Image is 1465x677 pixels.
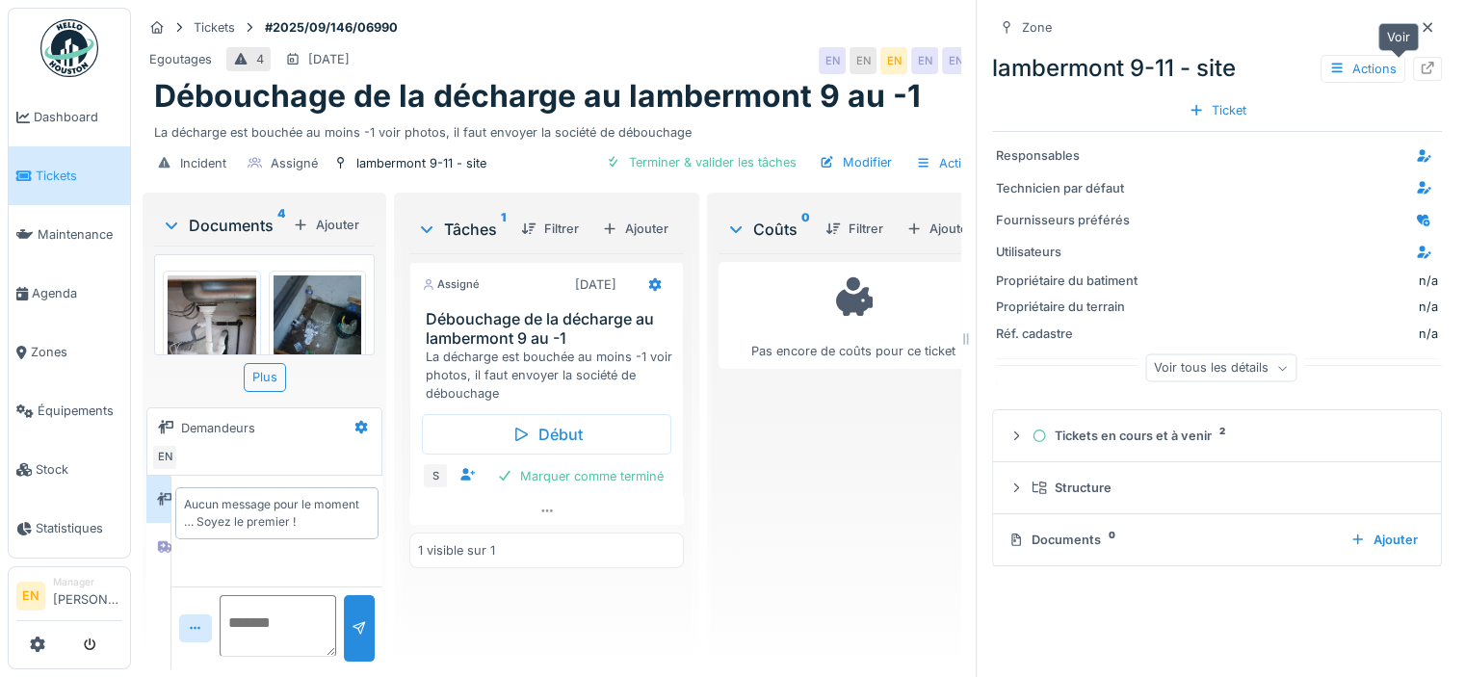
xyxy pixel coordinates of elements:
[594,216,676,242] div: Ajouter
[285,212,367,238] div: Ajouter
[426,348,675,404] div: La décharge est bouchée au moins -1 voir photos, il faut envoyer la société de débouchage
[818,216,891,242] div: Filtrer
[426,310,675,347] h3: Débouchage de la décharge au lambermont 9 au -1
[9,264,130,323] a: Agenda
[9,146,130,205] a: Tickets
[819,47,846,74] div: EN
[1032,427,1418,445] div: Tickets en cours et à venir
[1032,479,1418,497] div: Structure
[417,218,506,241] div: Tâches
[422,462,449,489] div: S
[9,88,130,146] a: Dashboard
[194,18,235,37] div: Tickets
[812,149,900,175] div: Modifier
[32,284,122,302] span: Agenda
[9,323,130,381] a: Zones
[1378,23,1419,51] div: Voir
[1008,531,1335,549] div: Documents
[996,179,1140,197] div: Technicien par défaut
[151,444,178,471] div: EN
[168,275,256,393] img: onidim277btj6wu62kpw7dr22wst
[356,154,486,172] div: lambermont 9-11 - site
[36,167,122,185] span: Tickets
[277,214,285,237] sup: 4
[274,275,362,393] img: 51zo7butoott5xu58h64sd0zlw64
[422,276,480,293] div: Assigné
[36,519,122,537] span: Statistiques
[162,214,285,237] div: Documents
[880,47,907,74] div: EN
[731,271,976,360] div: Pas encore de coûts pour ce ticket
[16,575,122,621] a: EN Manager[PERSON_NAME]
[149,50,212,68] div: Egoutages
[996,272,1140,290] div: Propriétaire du batiment
[907,149,992,177] div: Actions
[53,575,122,589] div: Manager
[1181,97,1254,123] div: Ticket
[34,108,122,126] span: Dashboard
[1001,470,1433,506] summary: Structure
[996,298,1140,316] div: Propriétaire du terrain
[418,541,495,560] div: 1 visible sur 1
[1145,354,1296,382] div: Voir tous les détails
[180,154,226,172] div: Incident
[1148,325,1438,343] div: n/a
[1022,18,1052,37] div: Zone
[1001,418,1433,454] summary: Tickets en cours et à venir2
[598,149,804,175] div: Terminer & valider les tâches
[53,575,122,616] li: [PERSON_NAME]
[36,460,122,479] span: Stock
[996,146,1140,165] div: Responsables
[801,218,810,241] sup: 0
[38,225,122,244] span: Maintenance
[181,419,255,437] div: Demandeurs
[489,463,671,489] div: Marquer comme terminé
[422,414,671,455] div: Début
[308,50,350,68] div: [DATE]
[9,499,130,558] a: Statistiques
[271,154,318,172] div: Assigné
[31,343,122,361] span: Zones
[16,582,45,611] li: EN
[40,19,98,77] img: Badge_color-CXgf-gQk.svg
[38,402,122,420] span: Équipements
[501,218,506,241] sup: 1
[257,18,405,37] strong: #2025/09/146/06990
[256,50,264,68] div: 4
[9,381,130,440] a: Équipements
[513,216,587,242] div: Filtrer
[911,47,938,74] div: EN
[996,325,1140,343] div: Réf. cadastre
[244,363,286,391] div: Plus
[1343,527,1426,553] div: Ajouter
[996,243,1140,261] div: Utilisateurs
[899,216,981,242] div: Ajouter
[1148,298,1438,316] div: n/a
[942,47,969,74] div: EN
[9,205,130,264] a: Maintenance
[184,496,370,531] div: Aucun message pour le moment … Soyez le premier !
[850,47,876,74] div: EN
[992,51,1442,86] div: lambermont 9-11 - site
[1419,272,1438,290] div: n/a
[154,116,988,142] div: La décharge est bouchée au moins -1 voir photos, il faut envoyer la société de débouchage
[575,275,616,294] div: [DATE]
[996,211,1140,229] div: Fournisseurs préférés
[1321,55,1405,83] div: Actions
[1001,522,1433,558] summary: Documents0Ajouter
[9,440,130,499] a: Stock
[154,78,921,115] h1: Débouchage de la décharge au lambermont 9 au -1
[726,218,810,241] div: Coûts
